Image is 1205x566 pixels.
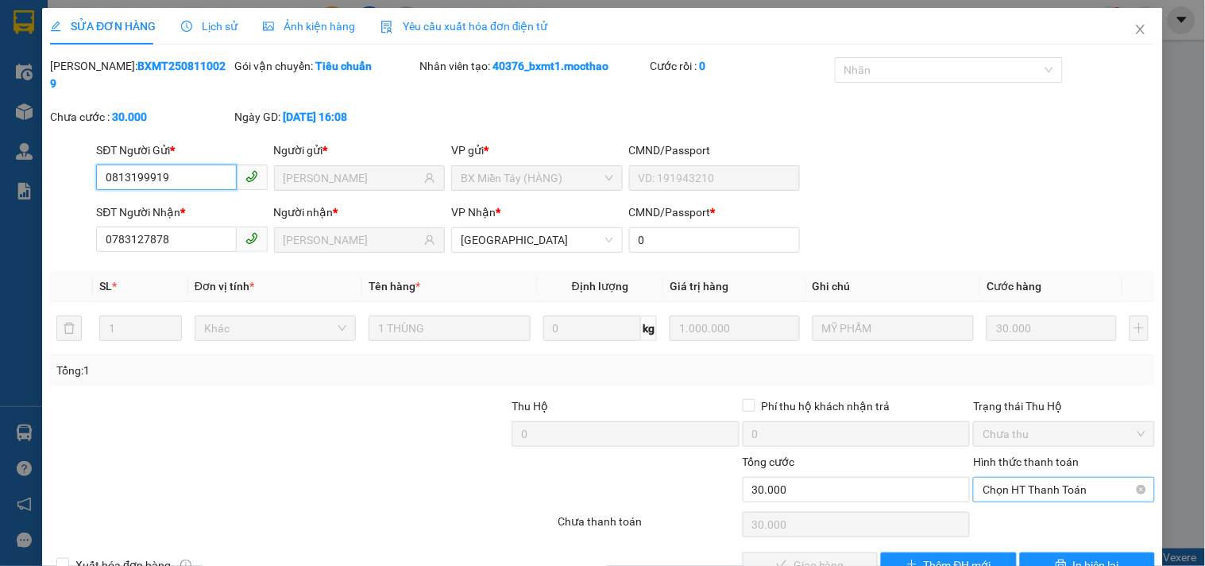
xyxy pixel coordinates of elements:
span: kg [641,316,657,341]
span: edit [50,21,61,32]
span: SỬA ĐƠN HÀNG [50,20,156,33]
img: icon [380,21,393,33]
label: Hình thức thanh toán [973,456,1079,468]
div: Tổng: 1 [56,362,466,379]
span: Tổng cước [743,456,795,468]
div: VP gửi [451,141,622,159]
div: Chưa cước : [50,108,231,126]
span: Khác [204,316,346,340]
input: VD: 191943210 [629,165,800,191]
div: Trạng thái Thu Hộ [973,397,1154,415]
input: VD: Bàn, Ghế [369,316,530,341]
span: user [424,173,435,184]
span: Giá trị hàng [670,280,728,293]
div: Người gửi [274,141,445,159]
span: clock-circle [181,21,192,32]
div: CMND/Passport [629,204,800,221]
span: Yêu cầu xuất hóa đơn điện tử [380,20,548,33]
span: SL [99,280,112,293]
b: 30.000 [112,110,147,123]
input: 0 [670,316,800,341]
button: Close [1118,8,1163,52]
span: Phí thu hộ khách nhận trả [755,397,897,415]
span: picture [263,21,274,32]
b: 40376_bxmt1.mocthao [492,60,608,72]
button: plus [1130,316,1149,341]
div: Gói vận chuyển: [235,57,416,75]
span: Tên hàng [369,280,420,293]
span: Ảnh kiện hàng [263,20,355,33]
div: Chưa thanh toán [556,513,740,541]
b: 0 [700,60,706,72]
input: Tên người nhận [284,231,421,249]
div: Người nhận [274,204,445,221]
div: SĐT Người Gửi [96,141,267,159]
span: close-circle [1137,485,1146,494]
span: Thu Hộ [512,400,548,413]
span: phone [245,170,258,183]
div: Cước rồi : [651,57,832,75]
input: Ghi Chú [813,316,974,341]
b: BXMT2508110029 [50,60,226,90]
div: CMND/Passport [629,141,800,159]
span: Định lượng [572,280,628,293]
th: Ghi chú [806,271,980,302]
input: 0 [987,316,1117,341]
span: phone [245,232,258,245]
div: Ngày GD: [235,108,416,126]
span: Chọn HT Thanh Toán [983,478,1145,502]
span: Cước hàng [987,280,1041,293]
div: Nhân viên tạo: [419,57,647,75]
span: close [1134,23,1147,36]
button: delete [56,316,82,341]
span: user [424,235,435,246]
span: Tuy Hòa [461,228,612,252]
span: Đơn vị tính [195,280,254,293]
b: Tiêu chuẩn [316,60,373,72]
div: [PERSON_NAME]: [50,57,231,92]
div: SĐT Người Nhận [96,204,267,221]
span: BX Miền Tây (HÀNG) [461,166,612,190]
span: Lịch sử [181,20,238,33]
span: VP Nhận [451,206,496,219]
span: Chưa thu [983,422,1145,446]
input: Tên người gửi [284,169,421,187]
b: [DATE] 16:08 [284,110,348,123]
